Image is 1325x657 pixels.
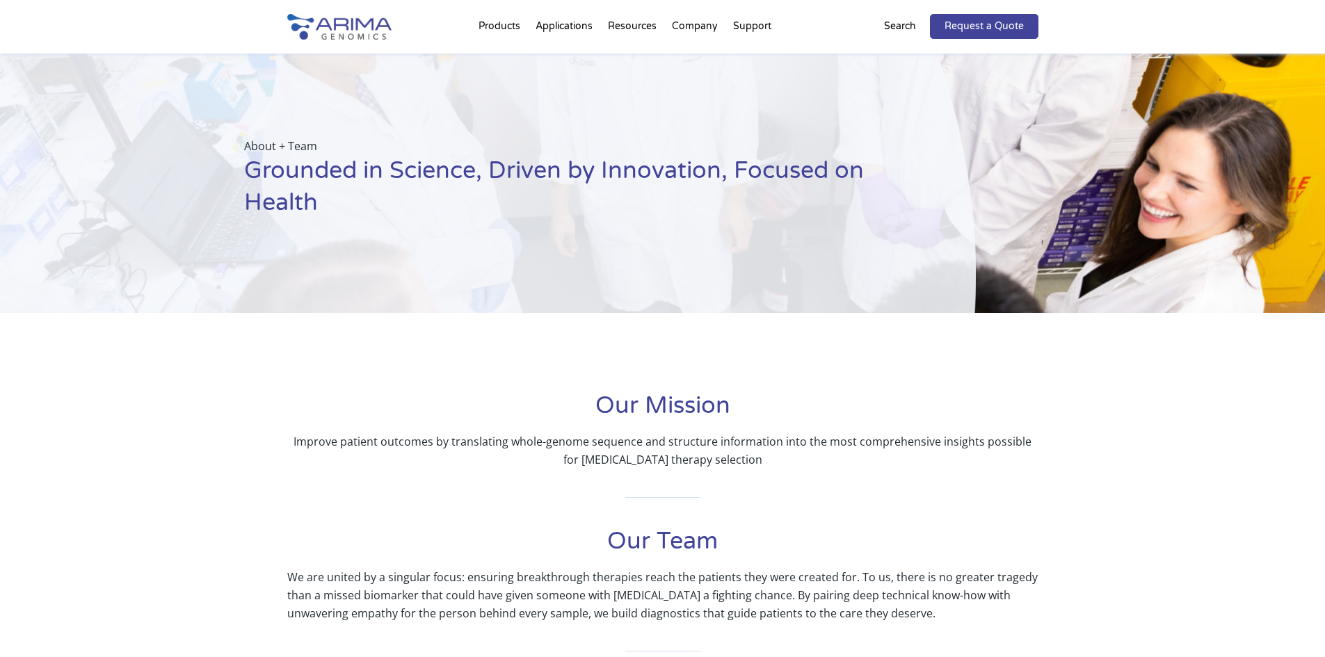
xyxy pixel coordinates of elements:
p: About + Team [244,137,906,155]
p: Search [884,17,916,35]
p: Improve patient outcomes by translating whole-genome sequence and structure information into the ... [287,432,1038,469]
a: Request a Quote [930,14,1038,39]
h1: Our Mission [287,390,1038,432]
p: We are united by a singular focus: ensuring breakthrough therapies reach the patients they were c... [287,568,1038,622]
h1: Our Team [287,526,1038,568]
img: Arima-Genomics-logo [287,14,392,40]
h1: Grounded in Science, Driven by Innovation, Focused on Health [244,155,906,229]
